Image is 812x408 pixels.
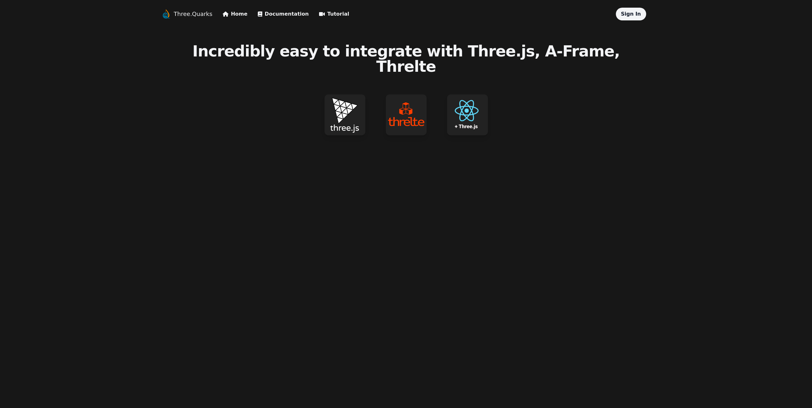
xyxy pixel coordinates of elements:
[223,10,248,18] a: Home
[621,11,641,17] a: Sign In
[314,84,376,145] a: Native Three JS
[437,84,498,145] a: react-three-fiber
[324,94,365,135] img: Native Three JS
[386,94,427,135] img: threlte
[376,84,437,145] a: threlte
[174,10,212,19] a: Three.Quarks
[447,94,488,135] img: react-three-fiber
[319,10,349,18] a: Tutorial
[161,43,651,74] h2: Incredibly easy to integrate with Three.js, A-Frame, Threlte
[258,10,309,18] a: Documentation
